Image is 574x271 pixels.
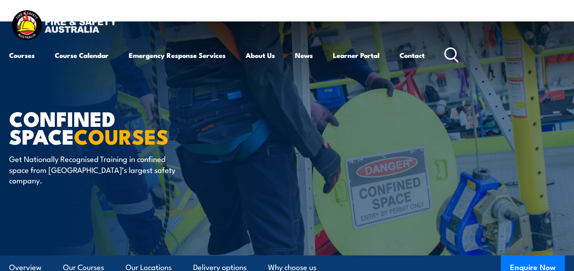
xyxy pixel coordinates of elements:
[295,44,313,66] a: News
[9,44,35,66] a: Courses
[333,44,379,66] a: Learner Portal
[129,44,226,66] a: Emergency Response Services
[55,44,109,66] a: Course Calendar
[246,44,275,66] a: About Us
[400,44,425,66] a: Contact
[9,109,235,145] h1: Confined Space
[9,153,176,185] p: Get Nationally Recognised Training in confined space from [GEOGRAPHIC_DATA]’s largest safety comp...
[74,120,169,151] strong: COURSES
